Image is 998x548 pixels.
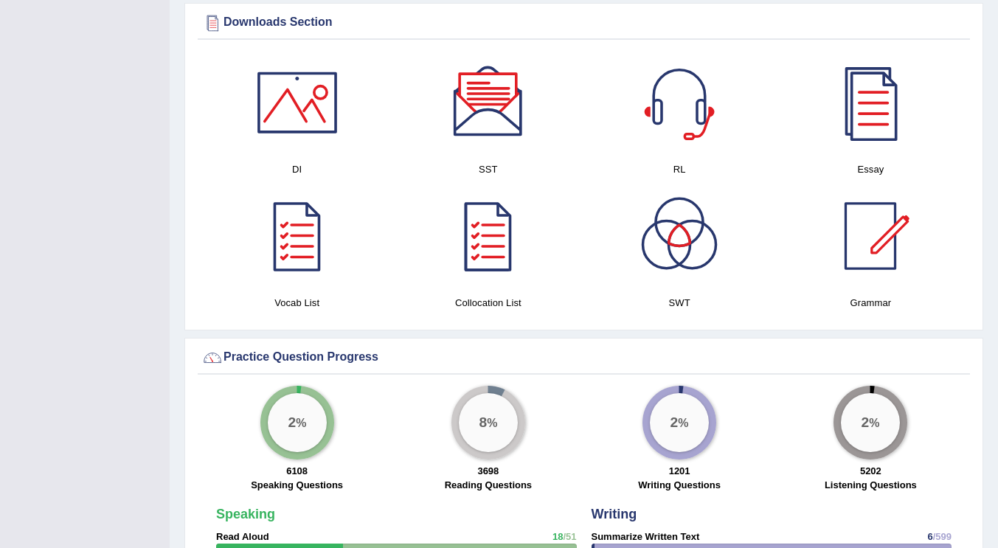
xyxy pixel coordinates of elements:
h4: DI [209,162,385,177]
big: 2 [288,415,296,431]
strong: Speaking [216,507,275,521]
label: Writing Questions [638,478,721,492]
span: 6 [927,531,932,542]
label: Reading Questions [445,478,532,492]
h4: Collocation List [400,295,576,311]
strong: 1201 [669,465,690,476]
h4: Vocab List [209,295,385,311]
label: Speaking Questions [251,478,343,492]
div: % [841,393,900,452]
label: Listening Questions [825,478,917,492]
h4: Essay [783,162,959,177]
big: 8 [479,415,487,431]
span: 18 [552,531,563,542]
strong: 5202 [860,465,881,476]
strong: 6108 [286,465,308,476]
h4: RL [592,162,768,177]
strong: Writing [592,507,637,521]
big: 2 [670,415,679,431]
div: % [459,393,518,452]
h4: SST [400,162,576,177]
div: % [650,393,709,452]
div: % [268,393,327,452]
big: 2 [862,415,870,431]
h4: SWT [592,295,768,311]
span: /51 [563,531,576,542]
h4: Grammar [783,295,959,311]
strong: Summarize Written Text [592,531,700,542]
div: Practice Question Progress [201,347,966,369]
strong: Read Aloud [216,531,269,542]
strong: 3698 [477,465,499,476]
span: /599 [933,531,952,542]
div: Downloads Section [201,12,966,34]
